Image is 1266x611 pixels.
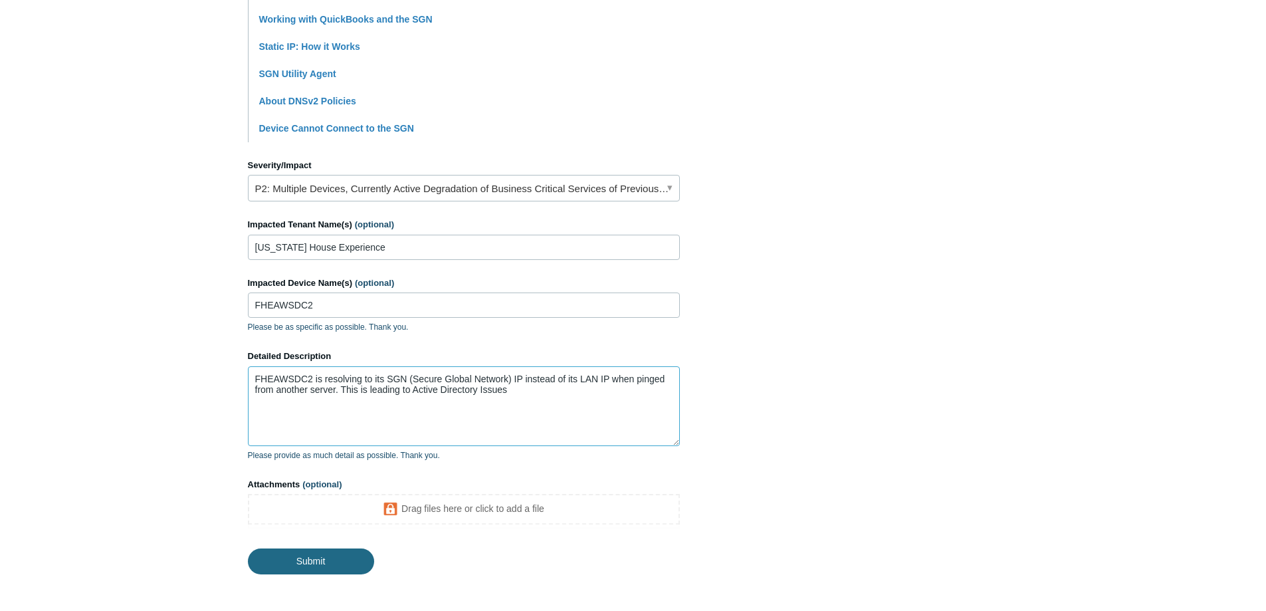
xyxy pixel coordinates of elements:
a: P2: Multiple Devices, Currently Active Degradation of Business Critical Services of Previously Wo... [248,175,680,201]
label: Impacted Tenant Name(s) [248,218,680,231]
a: About DNSv2 Policies [259,96,356,106]
a: Static IP: How it Works [259,41,360,52]
label: Severity/Impact [248,159,680,172]
label: Attachments [248,478,680,491]
span: (optional) [355,278,394,288]
a: Working with QuickBooks and the SGN [259,14,433,25]
p: Please provide as much detail as possible. Thank you. [248,449,680,461]
label: Impacted Device Name(s) [248,277,680,290]
label: Detailed Description [248,350,680,363]
span: (optional) [302,479,342,489]
input: Submit [248,549,374,574]
span: (optional) [355,219,394,229]
a: Device Cannot Connect to the SGN [259,123,414,134]
a: SGN Utility Agent [259,68,336,79]
p: Please be as specific as possible. Thank you. [248,321,680,333]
